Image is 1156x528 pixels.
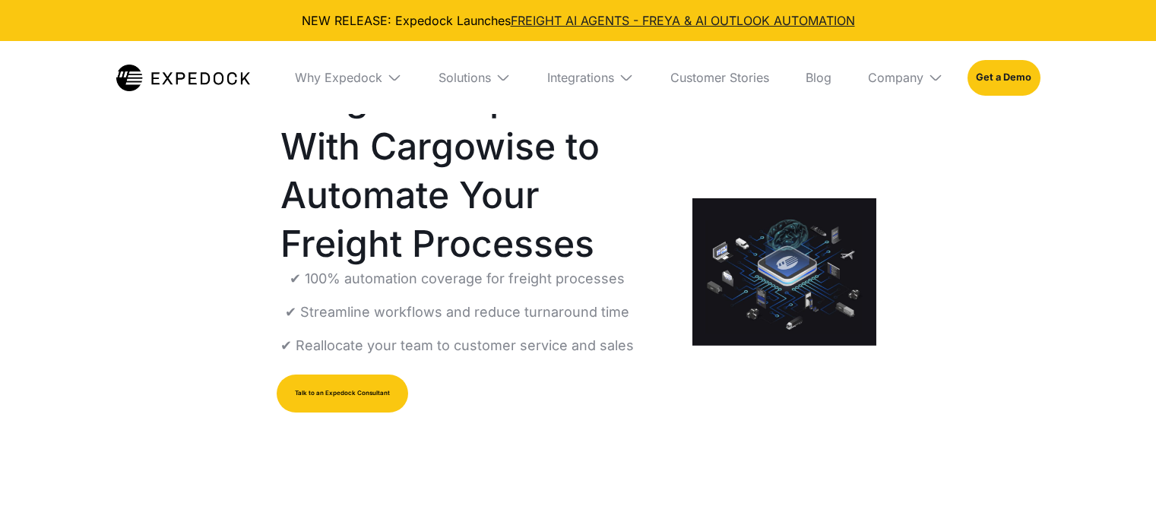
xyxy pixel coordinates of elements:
a: Blog [793,41,844,114]
div: Why Expedock [295,70,382,85]
a: Customer Stories [658,41,781,114]
p: ✔ Streamline workflows and reduce turnaround time [285,302,629,323]
div: Solutions [439,70,491,85]
a: FREIGHT AI AGENTS - FREYA & AI OUTLOOK AUTOMATION [511,13,855,28]
a: Get a Demo [968,60,1040,95]
p: ✔ Reallocate your team to customer service and sales [280,335,634,356]
div: NEW RELEASE: Expedock Launches [12,12,1144,29]
p: ✔ 100% automation coverage for freight processes [290,268,625,289]
div: Integrations [547,70,614,85]
a: Talk to an Expedock Consultant [277,375,408,413]
div: Company [868,70,923,85]
h1: Integrate Expedock With Cargowise to Automate Your Freight Processes [280,74,669,268]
